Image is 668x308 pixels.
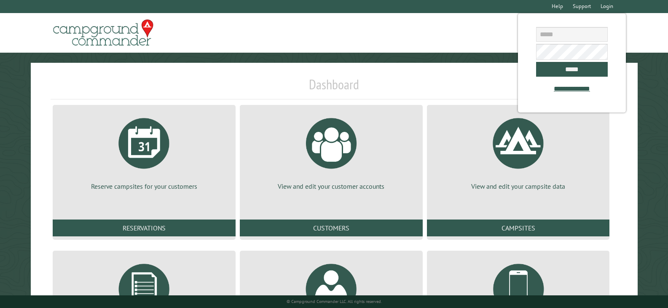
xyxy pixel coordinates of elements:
[53,220,236,236] a: Reservations
[240,220,423,236] a: Customers
[287,299,382,304] small: © Campground Commander LLC. All rights reserved.
[437,182,600,191] p: View and edit your campsite data
[63,182,225,191] p: Reserve campsites for your customers
[427,220,610,236] a: Campsites
[51,16,156,49] img: Campground Commander
[437,112,600,191] a: View and edit your campsite data
[51,76,617,99] h1: Dashboard
[250,182,413,191] p: View and edit your customer accounts
[63,112,225,191] a: Reserve campsites for your customers
[250,112,413,191] a: View and edit your customer accounts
